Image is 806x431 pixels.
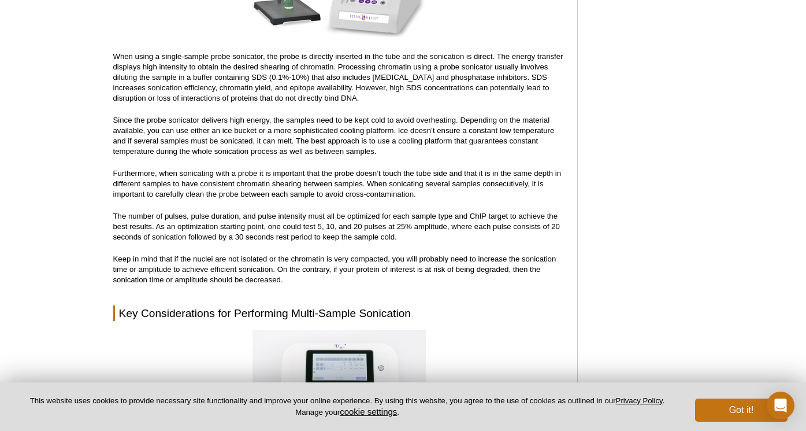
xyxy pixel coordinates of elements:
p: Since the probe sonicator delivers high energy, the samples need to be kept cold to avoid overhea... [113,115,566,157]
p: Keep in mind that if the nuclei are not isolated or the chromatin is very compacted, you will pro... [113,254,566,285]
button: Got it! [695,399,788,422]
button: cookie settings [340,407,397,417]
h2: Key Considerations for Performing Multi-Sample Sonication [113,305,566,321]
p: The number of pulses, pulse duration, and pulse intensity must all be optimized for each sample t... [113,211,566,242]
p: When using a single-sample probe sonicator, the probe is directly inserted in the tube and the so... [113,51,566,104]
a: Privacy Policy [616,396,663,405]
p: Furthermore, when sonicating with a probe it is important that the probe doesn’t touch the tube s... [113,168,566,200]
p: This website uses cookies to provide necessary site functionality and improve your online experie... [18,396,676,418]
div: Open Intercom Messenger [767,392,794,419]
